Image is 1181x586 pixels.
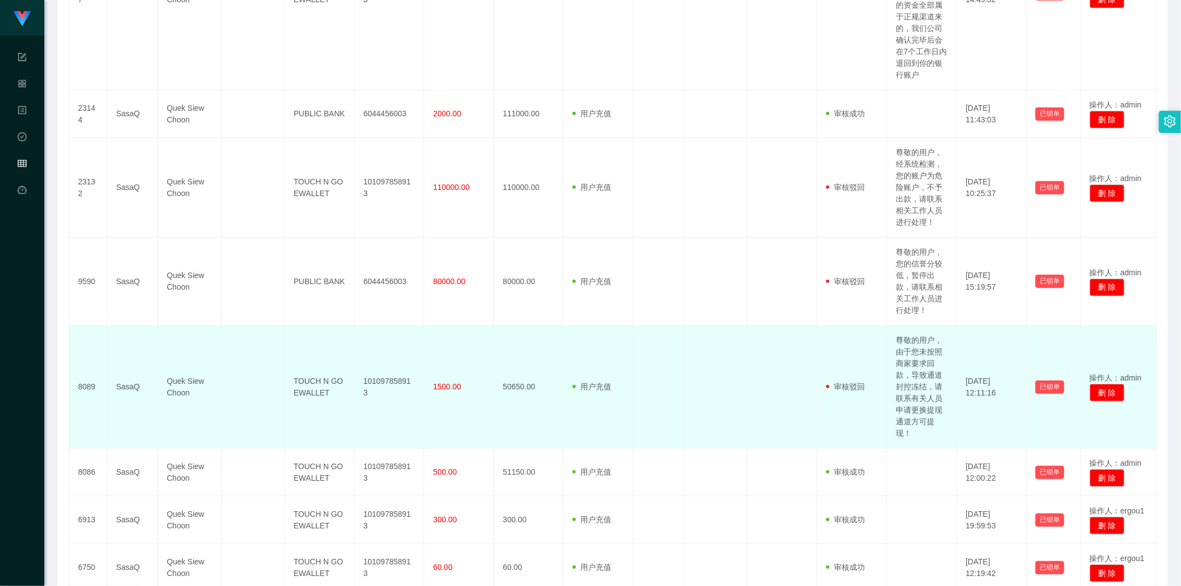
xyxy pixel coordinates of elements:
[158,138,221,238] td: Quek Siew Choon
[1090,174,1142,183] span: 操作人：admin
[158,449,221,496] td: Quek Siew Choon
[957,238,1027,326] td: [DATE] 15:19:57
[957,496,1027,544] td: [DATE] 19:59:53
[18,106,27,205] span: 内容中心
[354,326,424,449] td: 101097858913
[494,238,564,326] td: 80000.00
[826,109,865,118] span: 审核成功
[494,326,564,449] td: 50650.00
[1090,268,1142,277] span: 操作人：admin
[1090,469,1125,487] button: 删 除
[494,449,564,496] td: 51150.00
[433,563,452,572] span: 60.00
[1035,275,1064,288] button: 已锁单
[107,238,158,326] td: SasaQ
[69,449,107,496] td: 8086
[957,90,1027,138] td: [DATE] 11:43:03
[285,326,354,449] td: TOUCH N GO EWALLET
[18,127,27,150] i: 图标: check-circle-o
[18,160,27,258] span: 会员管理
[18,154,27,176] i: 图标: table
[433,277,465,286] span: 80000.00
[573,183,611,192] span: 用户充值
[285,90,354,138] td: PUBLIC BANK
[573,563,611,572] span: 用户充值
[573,277,611,286] span: 用户充值
[18,48,27,70] i: 图标: form
[826,277,865,286] span: 审核驳回
[158,238,221,326] td: Quek Siew Choon
[1090,373,1142,382] span: 操作人：admin
[1035,466,1064,479] button: 已锁单
[1090,184,1125,202] button: 删 除
[285,449,354,496] td: TOUCH N GO EWALLET
[354,238,424,326] td: 6044456003
[887,138,957,238] td: 尊敬的用户，经系统检测，您的账户为危险账户，不予出款，请联系相关工作人员进行处理！
[13,11,31,27] img: logo.9652507e.png
[494,138,564,238] td: 110000.00
[1090,111,1125,128] button: 删 除
[957,138,1027,238] td: [DATE] 10:25:37
[433,109,461,118] span: 2000.00
[957,326,1027,449] td: [DATE] 12:11:16
[1090,506,1145,515] span: 操作人：ergou1
[1090,384,1125,402] button: 删 除
[887,238,957,326] td: 尊敬的用户，您的信誉分较低，暂停出款，请联系相关工作人员进行处理！
[433,515,457,524] span: 300.00
[354,90,424,138] td: 6044456003
[285,138,354,238] td: TOUCH N GO EWALLET
[107,90,158,138] td: SasaQ
[494,496,564,544] td: 300.00
[1090,564,1125,582] button: 删 除
[354,449,424,496] td: 101097858913
[18,74,27,96] i: 图标: appstore-o
[494,90,564,138] td: 111000.00
[1035,561,1064,574] button: 已锁单
[573,467,611,476] span: 用户充值
[1035,513,1064,527] button: 已锁单
[158,90,221,138] td: Quek Siew Choon
[354,138,424,238] td: 101097858913
[573,515,611,524] span: 用户充值
[107,326,158,449] td: SasaQ
[826,183,865,192] span: 审核驳回
[69,496,107,544] td: 6913
[1090,279,1125,296] button: 删 除
[1090,517,1125,534] button: 删 除
[573,109,611,118] span: 用户充值
[957,449,1027,496] td: [DATE] 12:00:22
[69,238,107,326] td: 9590
[69,138,107,238] td: 23132
[285,238,354,326] td: PUBLIC BANK
[285,496,354,544] td: TOUCH N GO EWALLET
[18,179,27,291] a: 图标: dashboard平台首页
[826,515,865,524] span: 审核成功
[826,382,865,391] span: 审核驳回
[158,326,221,449] td: Quek Siew Choon
[18,101,27,123] i: 图标: profile
[1164,115,1176,127] i: 图标: setting
[1035,107,1064,121] button: 已锁单
[69,90,107,138] td: 23144
[433,467,457,476] span: 500.00
[107,496,158,544] td: SasaQ
[1035,181,1064,194] button: 已锁单
[1090,554,1145,563] span: 操作人：ergou1
[354,496,424,544] td: 101097858913
[107,138,158,238] td: SasaQ
[826,563,865,572] span: 审核成功
[887,326,957,449] td: 尊敬的用户，由于您未按照商家要求回款，导致通道封控冻结，请联系有关人员申请更换提现通道方可提现！
[826,467,865,476] span: 审核成功
[573,382,611,391] span: 用户充值
[69,326,107,449] td: 8089
[1090,100,1142,109] span: 操作人：admin
[18,80,27,178] span: 产品管理
[107,449,158,496] td: SasaQ
[158,496,221,544] td: Quek Siew Choon
[433,183,470,192] span: 110000.00
[18,53,27,152] span: 系统配置
[18,133,27,232] span: 数据中心
[433,382,461,391] span: 1500.00
[1035,381,1064,394] button: 已锁单
[1090,459,1142,467] span: 操作人：admin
